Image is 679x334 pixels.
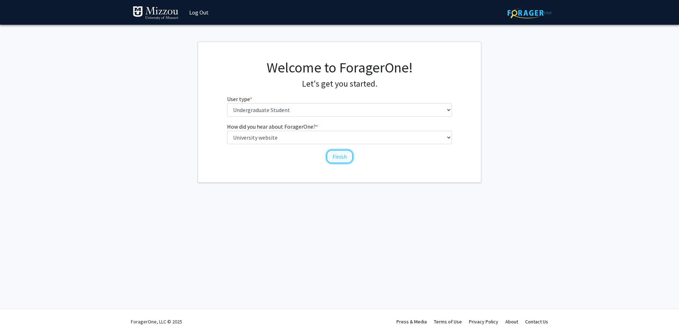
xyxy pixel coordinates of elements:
[227,59,452,76] h1: Welcome to ForagerOne!
[5,302,30,329] iframe: Chat
[396,318,427,325] a: Press & Media
[227,122,318,131] label: How did you hear about ForagerOne?
[133,6,179,20] img: University of Missouri Logo
[227,95,252,103] label: User type
[434,318,462,325] a: Terms of Use
[227,79,452,89] h4: Let's get you started.
[505,318,518,325] a: About
[131,309,182,334] div: ForagerOne, LLC © 2025
[507,7,552,18] img: ForagerOne Logo
[326,150,353,163] button: Finish
[525,318,548,325] a: Contact Us
[469,318,498,325] a: Privacy Policy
